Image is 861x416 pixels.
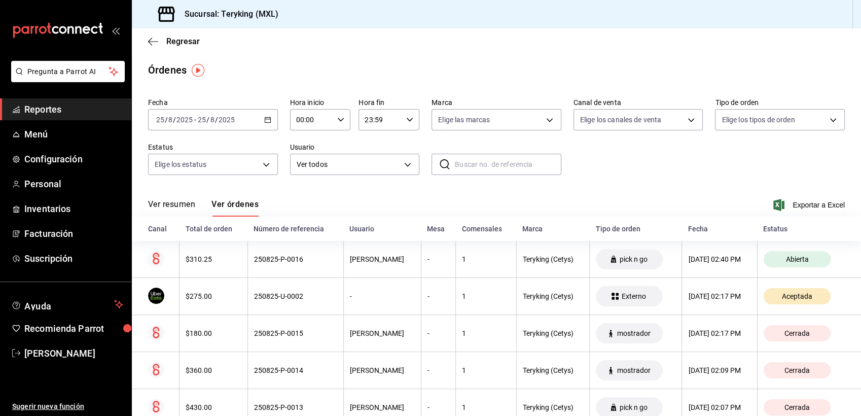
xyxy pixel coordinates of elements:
div: Marca [522,225,584,233]
button: Exportar a Excel [775,199,845,211]
a: Pregunta a Parrot AI [7,74,125,84]
input: Buscar no. de referencia [455,154,561,175]
div: $430.00 [186,403,241,411]
span: mostrador [613,366,654,374]
span: Elige los estatus [155,159,206,169]
div: - [427,366,449,374]
div: - [427,255,449,263]
input: -- [168,116,173,124]
span: Ayuda [24,298,110,310]
div: 1 [462,255,510,263]
label: Canal de venta [573,99,703,106]
span: Cerrada [780,403,814,411]
div: 1 [462,292,510,300]
span: pick n go [616,403,652,411]
div: $360.00 [186,366,241,374]
div: Teryking (Cetys) [523,403,584,411]
div: Número de referencia [254,225,337,233]
span: Recomienda Parrot [24,322,123,335]
div: Teryking (Cetys) [523,366,584,374]
div: Órdenes [148,62,187,78]
input: -- [197,116,206,124]
div: $275.00 [186,292,241,300]
span: Abierta [781,255,812,263]
div: [DATE] 02:17 PM [688,329,750,337]
h3: Sucursal: Teryking (MXL) [176,8,278,20]
div: Estatus [763,225,845,233]
span: [PERSON_NAME] [24,346,123,360]
button: Ver resumen [148,199,195,217]
input: ---- [176,116,193,124]
div: [PERSON_NAME] [350,255,415,263]
span: pick n go [616,255,652,263]
input: -- [156,116,165,124]
div: Teryking (Cetys) [523,255,584,263]
span: Elige los tipos de orden [722,115,795,125]
div: Total de orden [186,225,241,233]
span: Elige los canales de venta [580,115,661,125]
div: Teryking (Cetys) [523,329,584,337]
span: mostrador [613,329,654,337]
div: Canal [148,225,173,233]
span: Menú [24,127,123,141]
div: [PERSON_NAME] [350,366,415,374]
div: 250825-U-0002 [254,292,337,300]
div: 250825-P-0014 [254,366,337,374]
div: $180.00 [186,329,241,337]
label: Hora fin [358,99,419,106]
span: Facturación [24,227,123,240]
div: Comensales [462,225,510,233]
button: Regresar [148,37,200,46]
div: $310.25 [186,255,241,263]
div: Fecha [688,225,751,233]
label: Tipo de orden [715,99,845,106]
button: Pregunta a Parrot AI [11,61,125,82]
div: [DATE] 02:40 PM [688,255,750,263]
span: Aceptada [778,292,816,300]
div: 250825-P-0016 [254,255,337,263]
div: Tipo de orden [596,225,676,233]
span: / [215,116,218,124]
div: Teryking (Cetys) [523,292,584,300]
input: -- [210,116,215,124]
span: Cerrada [780,366,814,374]
span: / [165,116,168,124]
div: 250825-P-0013 [254,403,337,411]
span: Reportes [24,102,123,116]
div: Mesa [427,225,449,233]
div: [PERSON_NAME] [350,403,415,411]
span: Ver todos [297,159,401,170]
div: - [350,292,415,300]
span: Inventarios [24,202,123,216]
span: Regresar [166,37,200,46]
span: - [194,116,196,124]
span: Elige las marcas [438,115,490,125]
div: navigation tabs [148,199,259,217]
span: Configuración [24,152,123,166]
label: Usuario [290,144,420,151]
div: - [427,403,449,411]
div: 250825-P-0015 [254,329,337,337]
span: Pregunta a Parrot AI [27,66,109,77]
div: 1 [462,403,510,411]
div: [DATE] 02:07 PM [688,403,750,411]
div: 1 [462,329,510,337]
span: / [206,116,209,124]
span: Cerrada [780,329,814,337]
div: - [427,292,449,300]
button: open_drawer_menu [112,26,120,34]
div: Usuario [349,225,415,233]
span: Externo [617,292,650,300]
div: [DATE] 02:17 PM [688,292,750,300]
span: Suscripción [24,252,123,265]
div: [PERSON_NAME] [350,329,415,337]
img: Tooltip marker [192,64,204,77]
div: 1 [462,366,510,374]
label: Estatus [148,144,278,151]
label: Fecha [148,99,278,106]
input: ---- [218,116,235,124]
span: Sugerir nueva función [12,401,123,412]
span: / [173,116,176,124]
